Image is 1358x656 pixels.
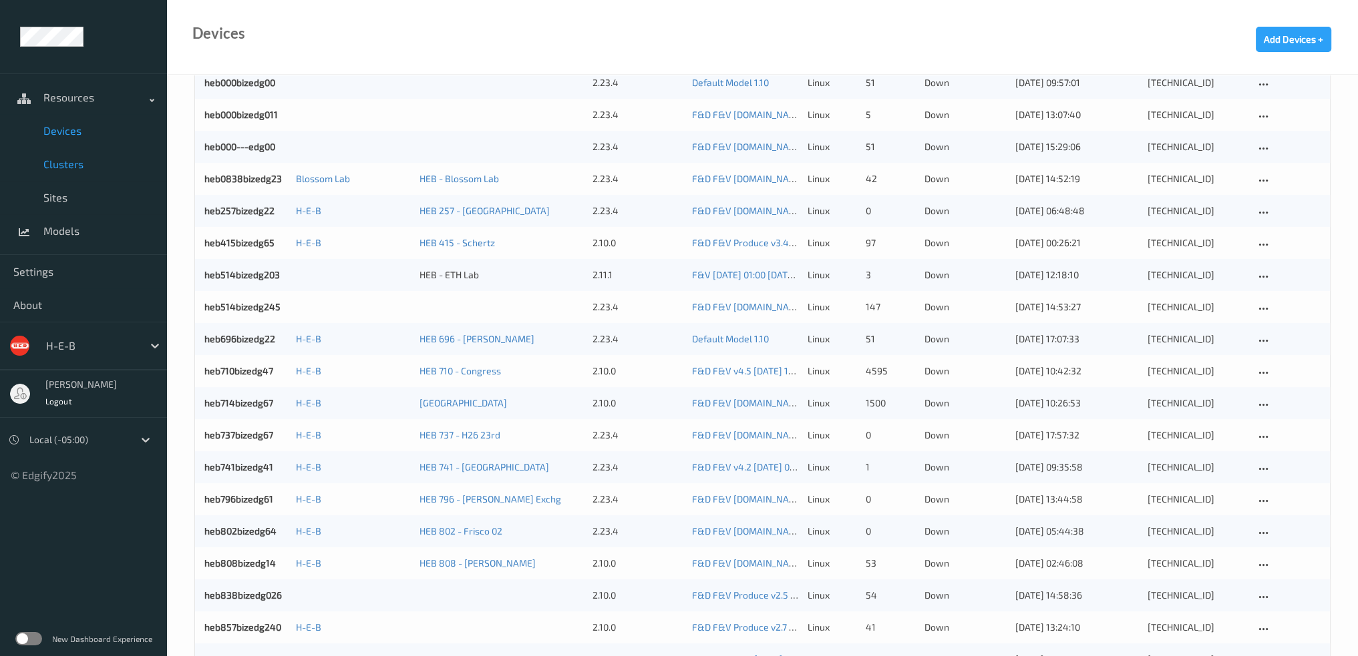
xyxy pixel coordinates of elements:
[592,589,683,602] div: 2.10.0
[924,525,1006,538] p: down
[419,429,500,440] a: HEB 737 - H26 23rd
[204,141,275,152] a: heb000---edg00
[1015,332,1138,346] div: [DATE] 17:07:33
[808,621,856,634] p: linux
[295,333,321,344] a: H-E-B
[808,300,856,314] p: linux
[866,557,914,570] div: 53
[924,396,1006,410] p: down
[592,140,683,153] div: 2.23.4
[204,173,282,184] a: heb0838bizedg23
[866,428,914,442] div: 0
[1148,204,1246,218] div: [TECHNICAL_ID]
[866,396,914,410] div: 1500
[1148,300,1246,314] div: [TECHNICAL_ID]
[419,493,561,505] a: HEB 796 - [PERSON_NAME] Exchg
[1015,460,1138,474] div: [DATE] 09:35:58
[295,365,321,376] a: H-E-B
[295,525,321,537] a: H-E-B
[808,108,856,121] p: linux
[295,557,321,569] a: H-E-B
[419,205,550,216] a: HEB 257 - [GEOGRAPHIC_DATA]
[1015,76,1138,89] div: [DATE] 09:57:01
[204,109,278,120] a: heb000bizedg011
[204,621,281,633] a: heb857bizedg240
[692,461,852,472] a: F&D F&V v4.2 [DATE] 07:23 Auto Save
[419,461,549,472] a: HEB 741 - [GEOGRAPHIC_DATA]
[808,557,856,570] p: linux
[295,461,321,472] a: H-E-B
[808,364,856,378] p: linux
[866,589,914,602] div: 54
[592,428,683,442] div: 2.23.4
[419,173,499,184] a: HEB - Blossom Lab
[1015,493,1138,506] div: [DATE] 13:44:58
[924,204,1006,218] p: down
[692,301,989,312] a: F&D F&V [DOMAIN_NAME] (Daily) [DATE] 16:30 [DATE] 16:30 Auto Save
[692,173,989,184] a: F&D F&V [DOMAIN_NAME] (Daily) [DATE] 16:30 [DATE] 16:30 Auto Save
[204,301,281,312] a: heb514bizedg245
[692,525,989,537] a: F&D F&V [DOMAIN_NAME] (Daily) [DATE] 16:30 [DATE] 16:30 Auto Save
[592,493,683,506] div: 2.23.4
[592,621,683,634] div: 2.10.0
[592,268,683,282] div: 2.11.1
[592,364,683,378] div: 2.10.0
[204,333,275,344] a: heb696bizedg22
[204,237,275,248] a: heb415bizedg65
[692,621,887,633] a: F&D F&V Produce v2.7 [DATE] 10:58 Auto Save
[866,621,914,634] div: 41
[924,428,1006,442] p: down
[1015,300,1138,314] div: [DATE] 14:53:27
[924,76,1006,89] p: down
[295,621,321,633] a: H-E-B
[924,364,1006,378] p: down
[866,460,914,474] div: 1
[592,396,683,410] div: 2.10.0
[1256,27,1331,52] button: Add Devices +
[866,172,914,186] div: 42
[1148,108,1246,121] div: [TECHNICAL_ID]
[419,237,495,248] a: HEB 415 - Schertz
[866,525,914,538] div: 0
[204,557,276,569] a: heb808bizedg14
[692,237,890,248] a: F&D F&V Produce v3.4 [DATE] 22:47 Auto Save
[192,27,245,40] div: Devices
[592,236,683,250] div: 2.10.0
[204,493,273,505] a: heb796bizedg61
[1148,557,1246,570] div: [TECHNICAL_ID]
[808,236,856,250] p: linux
[1148,332,1246,346] div: [TECHNICAL_ID]
[1148,460,1246,474] div: [TECHNICAL_ID]
[204,461,273,472] a: heb741bizedg41
[1015,268,1138,282] div: [DATE] 12:18:10
[295,493,321,505] a: H-E-B
[924,172,1006,186] p: down
[692,333,769,344] a: Default Model 1.10
[1015,140,1138,153] div: [DATE] 15:29:06
[692,269,865,280] a: F&V [DATE] 01:00 [DATE] 01:00 Auto Save
[808,493,856,506] p: linux
[295,397,321,408] a: H-E-B
[419,397,507,408] a: [GEOGRAPHIC_DATA]
[866,332,914,346] div: 51
[808,396,856,410] p: linux
[924,557,1006,570] p: down
[592,76,683,89] div: 2.23.4
[295,237,321,248] a: H-E-B
[295,205,321,216] a: H-E-B
[419,525,502,537] a: HEB 802 - Frisco 02
[1148,525,1246,538] div: [TECHNICAL_ID]
[692,109,1021,120] a: F&D F&V [DOMAIN_NAME] (weekly Mon) [DATE] 23:30 [DATE] 23:30 Auto Save
[808,332,856,346] p: linux
[1148,140,1246,153] div: [TECHNICAL_ID]
[866,268,914,282] div: 3
[692,141,989,152] a: F&D F&V [DOMAIN_NAME] (Daily) [DATE] 16:30 [DATE] 16:30 Auto Save
[808,525,856,538] p: linux
[808,140,856,153] p: linux
[866,108,914,121] div: 5
[592,557,683,570] div: 2.10.0
[592,300,683,314] div: 2.23.4
[808,172,856,186] p: linux
[1015,621,1138,634] div: [DATE] 13:24:10
[592,204,683,218] div: 2.23.4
